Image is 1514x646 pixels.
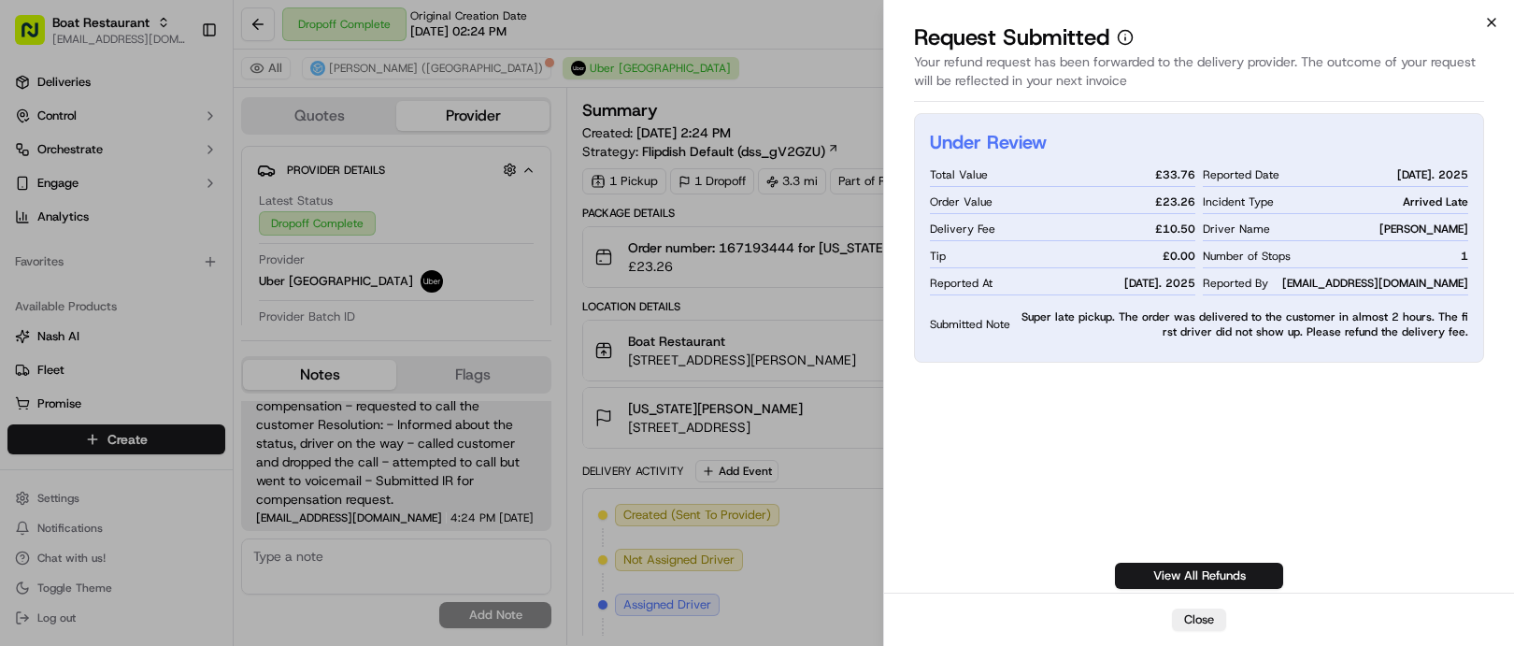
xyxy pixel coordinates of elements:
[11,264,150,297] a: 📗Knowledge Base
[1115,563,1283,589] a: View All Refunds
[1163,249,1195,264] span: £ 0.00
[49,121,336,140] input: Got a question? Start typing here...
[1203,222,1270,237] span: Driver Name
[1155,222,1195,237] span: £ 10.50
[1397,167,1468,182] span: [DATE]. 2025
[186,317,226,331] span: Pylon
[1379,222,1468,237] span: [PERSON_NAME]
[1203,194,1274,209] span: Incident Type
[1282,276,1468,291] span: [EMAIL_ADDRESS][DOMAIN_NAME]
[930,276,993,291] span: Reported At
[1203,167,1279,182] span: Reported Date
[19,19,56,56] img: Nash
[930,317,1010,332] span: Submitted Note
[64,197,236,212] div: We're available if you need us!
[1172,609,1226,631] button: Close
[1155,194,1195,209] span: £ 23.26
[19,273,34,288] div: 📗
[930,249,946,264] span: Tip
[132,316,226,331] a: Powered byPylon
[37,271,143,290] span: Knowledge Base
[150,264,307,297] a: 💻API Documentation
[1403,194,1468,209] span: Arrived Late
[1203,249,1291,264] span: Number of Stops
[1203,276,1268,291] span: Reported By
[1018,309,1468,339] span: Super late pickup. The order was delivered to the customer in almost 2 hours. The first driver di...
[1155,167,1195,182] span: £ 33.76
[914,22,1109,52] p: Request Submitted
[1461,249,1468,264] span: 1
[1124,276,1195,291] span: [DATE]. 2025
[930,129,1047,155] h2: Under Review
[930,222,995,237] span: Delivery Fee
[930,194,993,209] span: Order Value
[19,179,52,212] img: 1736555255976-a54dd68f-1ca7-489b-9aae-adbdc363a1c4
[930,167,988,182] span: Total Value
[318,184,340,207] button: Start new chat
[158,273,173,288] div: 💻
[177,271,300,290] span: API Documentation
[64,179,307,197] div: Start new chat
[914,52,1484,102] div: Your refund request has been forwarded to the delivery provider. The outcome of your request will...
[19,75,340,105] p: Welcome 👋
